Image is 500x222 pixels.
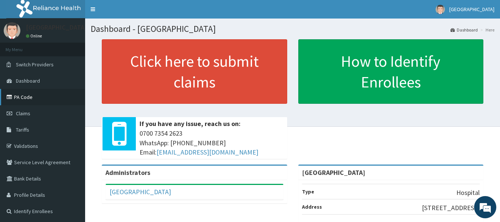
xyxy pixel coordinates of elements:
span: Switch Providers [16,61,54,68]
strong: [GEOGRAPHIC_DATA] [302,168,365,177]
img: d_794563401_company_1708531726252_794563401 [14,37,30,56]
div: Chat with us now [38,42,124,51]
b: Address [302,203,322,210]
p: Hospital [456,188,480,198]
a: [GEOGRAPHIC_DATA] [110,188,171,196]
b: If you have any issue, reach us on: [140,119,241,128]
span: Dashboard [16,77,40,84]
p: [GEOGRAPHIC_DATA] [26,24,87,31]
span: [GEOGRAPHIC_DATA] [449,6,494,13]
div: Minimize live chat window [121,4,139,21]
span: Claims [16,110,30,117]
a: [EMAIL_ADDRESS][DOMAIN_NAME] [157,148,258,156]
p: [STREET_ADDRESS] [422,203,480,213]
b: Type [302,188,314,195]
img: User Image [4,22,20,39]
span: 0700 7354 2623 WhatsApp: [PHONE_NUMBER] Email: [140,129,283,157]
img: User Image [436,5,445,14]
span: Tariffs [16,126,29,133]
a: Click here to submit claims [102,39,287,104]
span: We're online! [43,65,102,140]
b: Administrators [105,168,150,177]
textarea: Type your message and hit 'Enter' [4,145,141,171]
li: Here [479,27,494,33]
a: Dashboard [450,27,478,33]
h1: Dashboard - [GEOGRAPHIC_DATA] [91,24,494,34]
a: How to Identify Enrollees [298,39,484,104]
a: Online [26,33,44,39]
